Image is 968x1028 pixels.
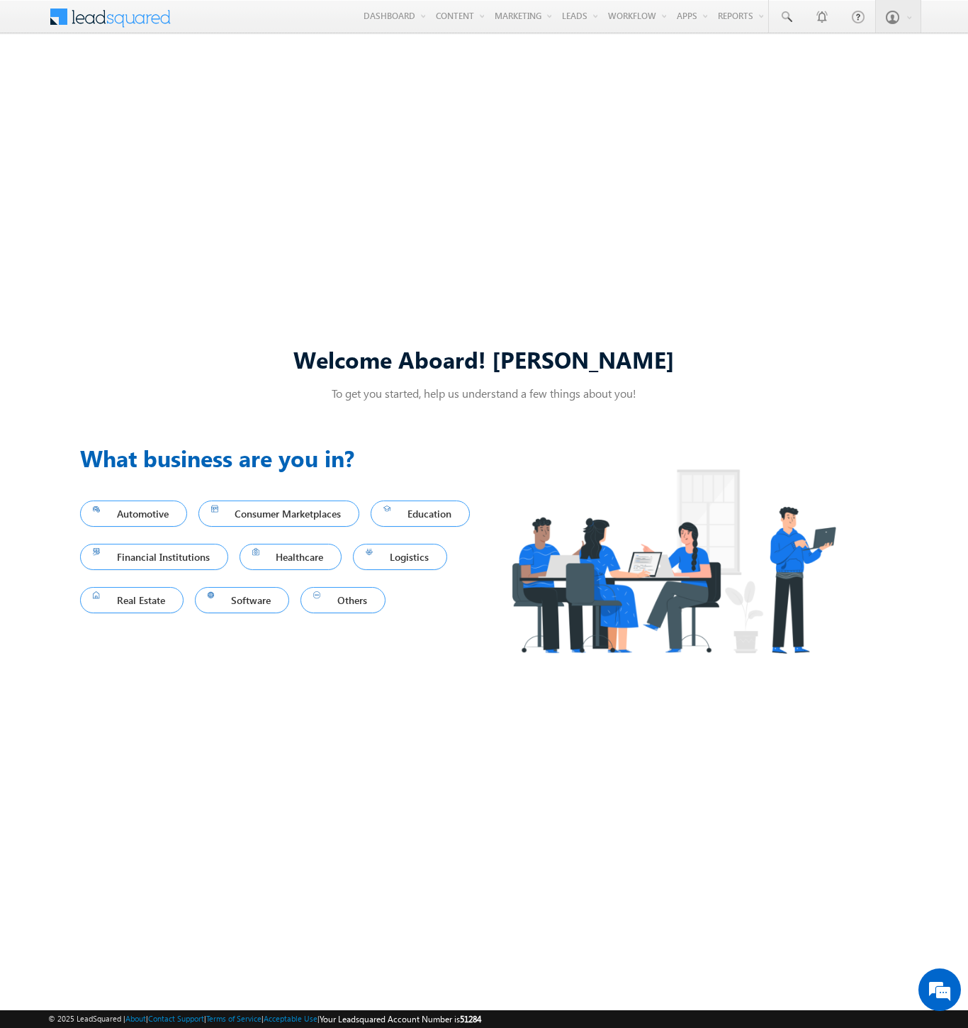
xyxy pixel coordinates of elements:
[80,344,888,374] div: Welcome Aboard! [PERSON_NAME]
[148,1014,204,1023] a: Contact Support
[383,504,457,523] span: Education
[80,386,888,401] p: To get you started, help us understand a few things about you!
[125,1014,146,1023] a: About
[80,441,484,475] h3: What business are you in?
[252,547,330,566] span: Healthcare
[206,1014,261,1023] a: Terms of Service
[484,441,862,681] img: Industry.png
[93,591,171,610] span: Real Estate
[313,591,373,610] span: Others
[208,591,277,610] span: Software
[264,1014,317,1023] a: Acceptable Use
[320,1014,481,1024] span: Your Leadsquared Account Number is
[48,1012,481,1026] span: © 2025 LeadSquared | | | | |
[211,504,347,523] span: Consumer Marketplaces
[366,547,434,566] span: Logistics
[93,547,215,566] span: Financial Institutions
[460,1014,481,1024] span: 51284
[93,504,174,523] span: Automotive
